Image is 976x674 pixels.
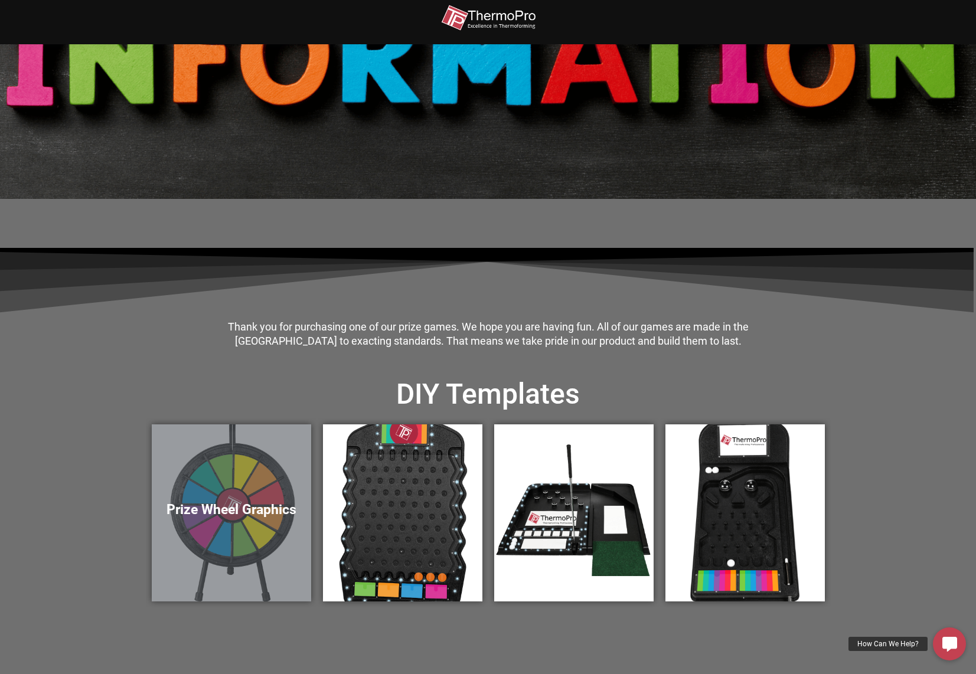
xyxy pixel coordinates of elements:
div: Thank you for purchasing one of our prize games. We hope you are having fun. All of our games are... [219,320,758,349]
a: How Can We Help? [933,627,966,660]
div: How Can We Help? [848,637,928,651]
a: Prize Wheel Graphics [152,424,311,601]
h5: Prize Wheel Graphics [164,502,299,518]
img: thermopro-logo-non-iso [441,5,536,31]
h2: DIY Templates [152,376,825,413]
